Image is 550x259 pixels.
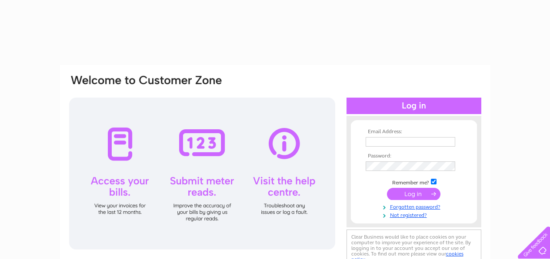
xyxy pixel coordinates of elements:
[363,153,464,159] th: Password:
[363,129,464,135] th: Email Address:
[366,210,464,219] a: Not registered?
[363,177,464,186] td: Remember me?
[387,188,440,200] input: Submit
[366,202,464,210] a: Forgotten password?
